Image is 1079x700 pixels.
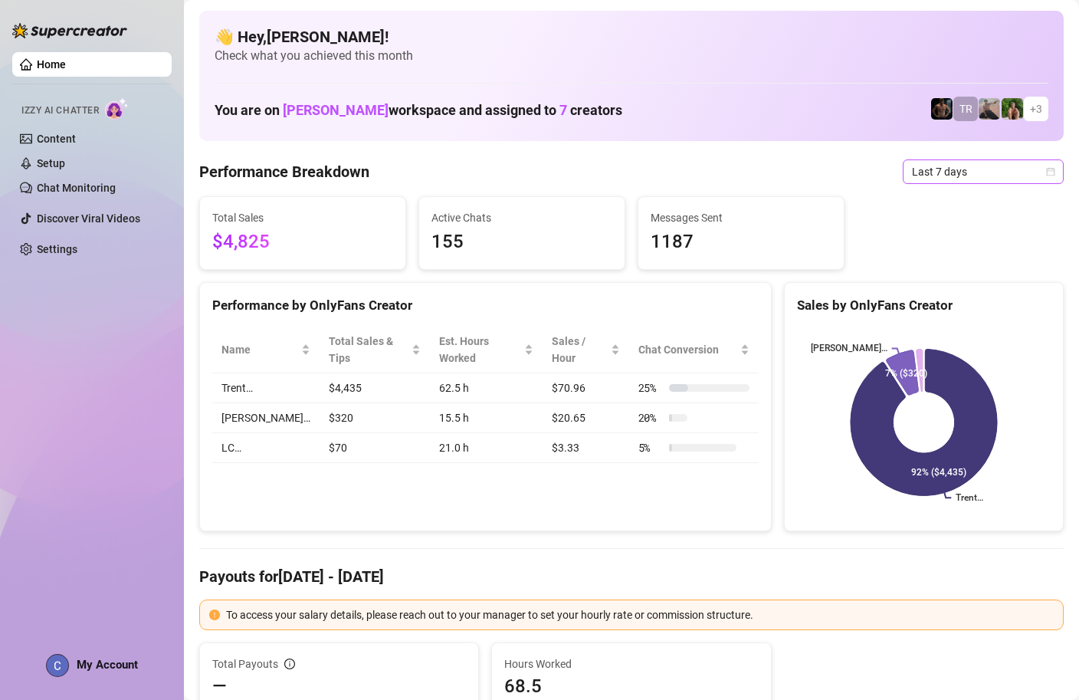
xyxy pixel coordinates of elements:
[959,100,972,117] span: TR
[504,656,758,672] span: Hours Worked
[320,433,430,463] td: $70
[212,228,393,257] span: $4,825
[212,373,320,403] td: Trent…
[430,373,543,403] td: 62.5 h
[215,26,1048,48] h4: 👋 Hey, [PERSON_NAME] !
[543,327,628,373] th: Sales / Hour
[212,209,393,226] span: Total Sales
[797,295,1051,316] div: Sales by OnlyFans Creator
[651,209,831,226] span: Messages Sent
[552,333,607,366] span: Sales / Hour
[1030,100,1042,117] span: + 3
[559,102,567,118] span: 7
[439,333,521,366] div: Est. Hours Worked
[215,102,622,119] h1: You are on workspace and assigned to creators
[105,97,129,120] img: AI Chatter
[1046,167,1055,176] span: calendar
[651,228,831,257] span: 1187
[221,341,298,358] span: Name
[810,343,887,354] text: [PERSON_NAME]…
[329,333,408,366] span: Total Sales & Tips
[212,327,320,373] th: Name
[12,23,127,38] img: logo-BBDzfeDw.svg
[37,212,140,225] a: Discover Viral Videos
[37,133,76,145] a: Content
[504,674,758,698] span: 68.5
[638,409,663,426] span: 20 %
[199,566,1064,587] h4: Payouts for [DATE] - [DATE]
[320,327,430,373] th: Total Sales & Tips
[212,295,759,316] div: Performance by OnlyFans Creator
[543,373,628,403] td: $70.96
[283,102,389,118] span: [PERSON_NAME]
[37,58,66,71] a: Home
[215,48,1048,64] span: Check what you achieved this month
[320,403,430,433] td: $320
[430,403,543,433] td: 15.5 h
[199,161,369,182] h4: Performance Breakdown
[912,160,1054,183] span: Last 7 days
[284,659,295,669] span: info-circle
[431,209,612,226] span: Active Chats
[543,433,628,463] td: $3.33
[212,674,227,698] span: —
[956,493,983,504] text: Trent…
[37,243,77,255] a: Settings
[37,157,65,169] a: Setup
[209,610,220,620] span: exclamation-circle
[37,182,116,194] a: Chat Monitoring
[430,433,543,463] td: 21.0 h
[212,403,320,433] td: [PERSON_NAME]…
[226,606,1054,623] div: To access your salary details, please reach out to your manager to set your hourly rate or commis...
[320,373,430,403] td: $4,435
[931,98,953,120] img: Trent
[1002,98,1023,120] img: Nathaniel
[629,327,759,373] th: Chat Conversion
[47,655,68,676] img: ACg8ocLxPuvt29Qq3L2wDNhMtW_0n_LUz9uG5yAeOXcKWrPyVxF4SA=s96-c
[543,403,628,433] td: $20.65
[979,98,1000,120] img: LC
[638,380,663,396] span: 25 %
[212,656,278,672] span: Total Payouts
[431,228,612,257] span: 155
[21,104,99,118] span: Izzy AI Chatter
[638,341,737,358] span: Chat Conversion
[212,433,320,463] td: LC…
[638,439,663,456] span: 5 %
[77,658,138,672] span: My Account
